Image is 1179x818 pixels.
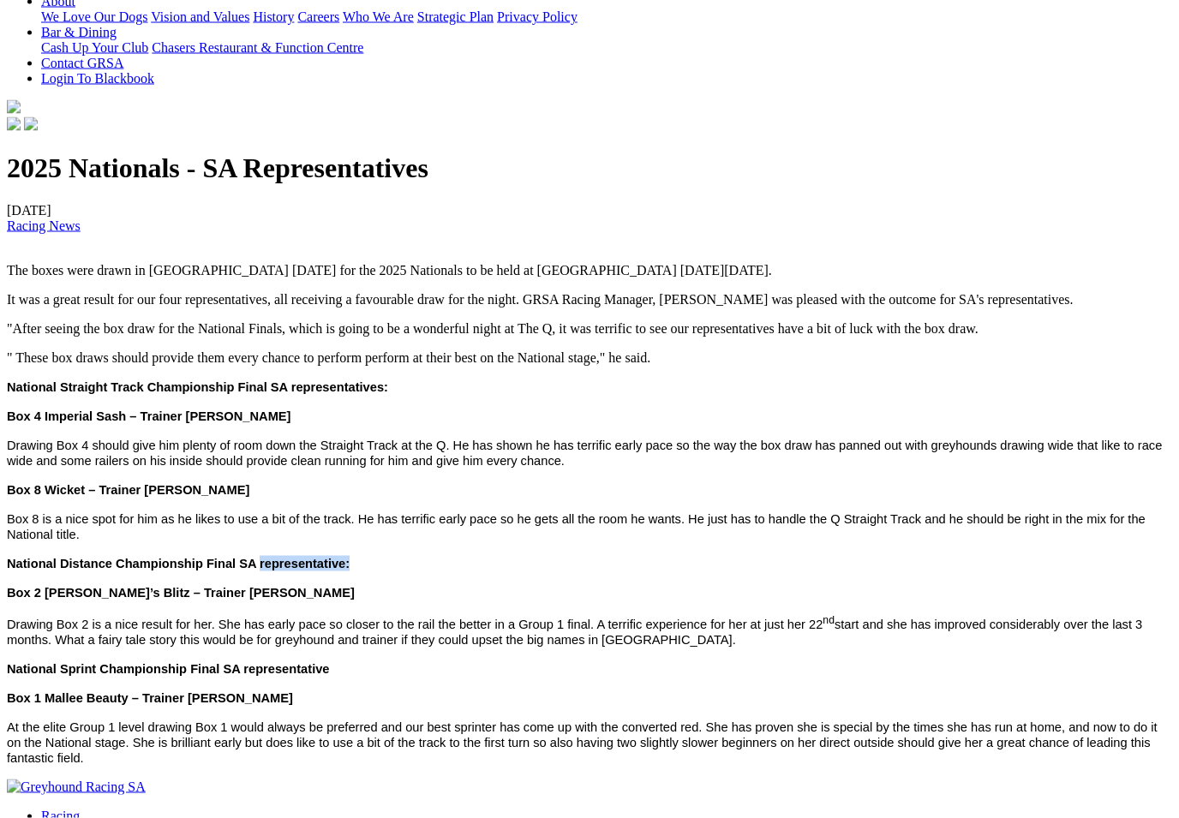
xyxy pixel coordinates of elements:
span: Box 1 Mallee Beauty – Trainer [PERSON_NAME] [7,691,293,705]
p: The boxes were drawn in [GEOGRAPHIC_DATA] [DATE] for the 2025 Nationals to be held at [GEOGRAPHIC... [7,263,1172,278]
span: [DATE] [7,203,81,233]
div: Bar & Dining [41,40,1172,56]
a: Login To Blackbook [41,71,154,86]
sup: nd [823,614,835,626]
h1: 2025 Nationals - SA Representatives [7,152,1172,184]
a: Who We Are [343,9,414,24]
a: History [253,9,294,24]
span: National Straight Track Championship Final SA representatives: [7,380,388,394]
p: "After seeing the box draw for the National Finals, which is going to be a wonderful night at The... [7,321,1172,337]
img: Greyhound Racing SA [7,779,146,795]
span: Drawing Box 4 should give him plenty of room down the Straight Track at the Q. He has shown he ha... [7,439,1162,468]
strong: Box 4 Imperial Sash – Trainer [PERSON_NAME] [7,409,291,423]
span: Drawing Box 2 is a nice result for her. She has early pace so closer to the rail the better in a ... [7,618,1142,647]
span: National Sprint Championship Final SA representative [7,662,330,676]
a: Cash Up Your Club [41,40,148,55]
a: Strategic Plan [417,9,494,24]
a: Vision and Values [151,9,249,24]
img: logo-grsa-white.png [7,100,21,114]
span: Box 2 [PERSON_NAME]’s Blitz – Trainer [PERSON_NAME] [7,586,355,600]
p: It was a great result for our four representatives, all receiving a favourable draw for the night... [7,292,1172,307]
a: Privacy Policy [497,9,578,24]
img: facebook.svg [7,117,21,131]
img: twitter.svg [24,117,38,131]
div: About [41,9,1172,25]
span: Box 8 is a nice spot for him as he likes to use a bit of the track. He has terrific early pace so... [7,512,1146,541]
p: " These box draws should provide them every chance to perform perform at their best on the Nation... [7,350,1172,366]
a: Chasers Restaurant & Function Centre [152,40,363,55]
a: Careers [297,9,339,24]
span: National Distance Championship Final SA representative: [7,557,350,570]
a: Contact GRSA [41,56,123,70]
span: At the elite Group 1 level drawing Box 1 would always be preferred and our best sprinter has come... [7,720,1158,765]
strong: Box 8 Wicket – Trainer [PERSON_NAME] [7,483,249,497]
a: Bar & Dining [41,25,117,39]
a: We Love Our Dogs [41,9,147,24]
a: Racing News [7,218,81,233]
